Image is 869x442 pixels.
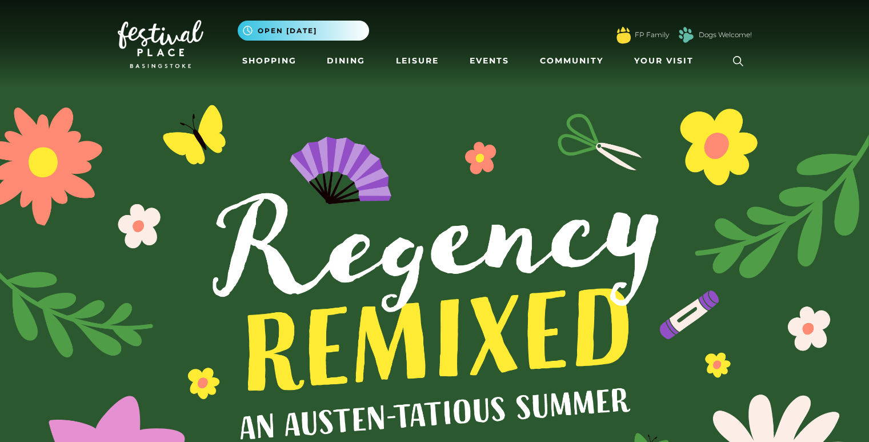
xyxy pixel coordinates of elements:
a: FP Family [635,30,669,40]
a: Community [535,50,608,71]
a: Your Visit [630,50,704,71]
button: Open [DATE] [238,21,369,41]
a: Events [465,50,514,71]
a: Dogs Welcome! [699,30,752,40]
a: Dining [322,50,370,71]
a: Leisure [391,50,443,71]
span: Open [DATE] [258,26,317,36]
span: Your Visit [634,55,694,67]
a: Shopping [238,50,301,71]
img: Festival Place Logo [118,20,203,68]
